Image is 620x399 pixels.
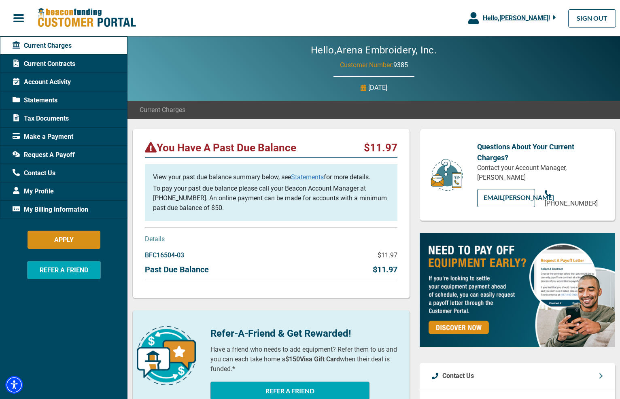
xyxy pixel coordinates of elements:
button: APPLY [28,231,100,249]
span: My Profile [13,187,54,196]
a: [PHONE_NUMBER] [545,189,603,208]
span: Current Charges [13,41,72,51]
span: Account Activity [13,77,71,87]
a: Statements [291,173,324,181]
span: Request A Payoff [13,150,75,160]
h2: Hello, Arena Embroidery, Inc. [287,45,461,56]
a: EMAIL[PERSON_NAME] [477,189,535,207]
p: Details [145,234,397,244]
img: payoff-ad-px.jpg [420,233,615,347]
span: Customer Number: [340,61,393,69]
p: [DATE] [368,83,387,93]
img: Beacon Funding Customer Portal Logo [37,8,136,28]
span: Hello, [PERSON_NAME] ! [483,14,550,22]
span: 9385 [393,61,408,69]
p: $11.97 [364,141,397,154]
span: [PHONE_NUMBER] [545,199,598,207]
span: Current Charges [140,105,185,115]
p: $11.97 [373,263,397,276]
p: You Have A Past Due Balance [145,141,296,154]
p: To pay your past due balance please call your Beacon Account Manager at [PHONE_NUMBER]. An online... [153,184,389,213]
p: Have a friend who needs to add equipment? Refer them to us and you can each take home a when thei... [210,345,397,374]
p: Refer-A-Friend & Get Rewarded! [210,326,397,341]
div: Accessibility Menu [5,376,23,394]
span: Contact Us [13,168,55,178]
p: View your past due balance summary below, see for more details. [153,172,389,182]
p: Contact your Account Manager, [PERSON_NAME] [477,163,603,183]
p: Past Due Balance [145,263,209,276]
span: Tax Documents [13,114,69,123]
img: customer-service.png [429,158,465,192]
span: Current Contracts [13,59,75,69]
button: REFER A FRIEND [27,261,101,279]
p: $11.97 [378,250,397,260]
p: Questions About Your Current Charges? [477,141,603,163]
img: refer-a-friend-icon.png [137,326,196,385]
p: BFC16504-03 [145,250,184,260]
span: My Billing Information [13,205,88,214]
span: Make a Payment [13,132,73,142]
a: SIGN OUT [568,9,616,28]
span: Statements [13,96,57,105]
p: Contact Us [442,371,474,381]
b: $150 Visa Gift Card [285,355,340,363]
